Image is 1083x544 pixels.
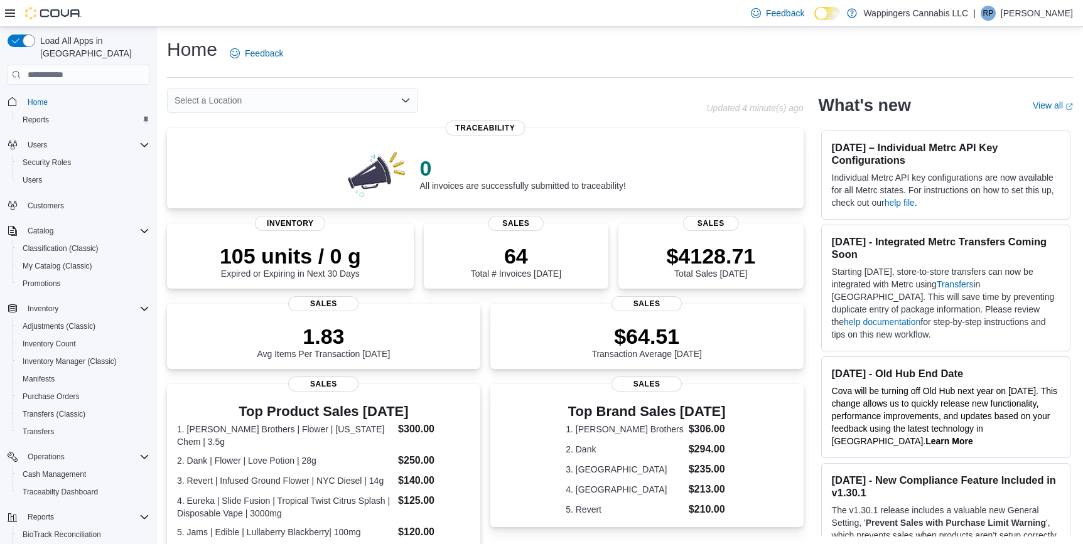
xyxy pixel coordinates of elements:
span: Customers [23,198,149,213]
p: Individual Metrc API key configurations are now available for all Metrc states. For instructions ... [832,171,1060,209]
a: help file [885,198,915,208]
dd: $140.00 [398,473,470,488]
svg: External link [1065,103,1073,110]
span: Transfers [23,427,54,437]
div: Transaction Average [DATE] [591,324,702,359]
button: Operations [3,448,154,466]
button: Inventory [3,300,154,317]
a: Feedback [746,1,809,26]
a: Adjustments (Classic) [18,319,100,334]
button: Operations [23,449,70,464]
dt: 4. Eureka | Slide Fusion | Tropical Twist Citrus Splash | Disposable Vape | 3000mg [177,494,393,520]
a: Inventory Manager (Classic) [18,354,122,369]
div: Ripal Patel [981,6,996,21]
span: Inventory Count [18,336,149,351]
dd: $250.00 [398,453,470,468]
span: Inventory [28,304,58,314]
button: Open list of options [401,95,411,105]
button: Purchase Orders [13,388,154,405]
dt: 2. Dank [566,443,684,456]
a: Users [18,173,47,188]
dt: 4. [GEOGRAPHIC_DATA] [566,483,684,496]
span: Manifests [23,374,55,384]
span: Users [23,137,149,152]
p: Wappingers Cannabis LLC [863,6,968,21]
h3: [DATE] - New Compliance Feature Included in v1.30.1 [832,474,1060,499]
span: Customers [28,201,64,211]
h3: [DATE] - Integrated Metrc Transfers Coming Soon [832,235,1060,260]
span: Reports [23,115,49,125]
span: Operations [28,452,65,462]
dt: 1. [PERSON_NAME] Brothers | Flower | [US_STATE] Chem | 3.5g [177,423,393,448]
span: Reports [18,112,149,127]
span: Reports [28,512,54,522]
button: Catalog [3,222,154,240]
span: Users [18,173,149,188]
span: Users [28,140,47,150]
dd: $300.00 [398,422,470,437]
a: Purchase Orders [18,389,85,404]
p: 0 [419,156,625,181]
p: 1.83 [257,324,390,349]
dt: 3. [GEOGRAPHIC_DATA] [566,463,684,476]
span: Adjustments (Classic) [23,321,95,331]
span: Inventory Manager (Classic) [23,356,117,366]
dt: 5. Revert [566,503,684,516]
span: Cash Management [23,469,86,479]
div: All invoices are successfully submitted to traceability! [419,156,625,191]
button: Adjustments (Classic) [13,317,154,335]
a: help documentation [844,317,920,327]
span: Sales [288,376,358,392]
p: [PERSON_NAME] [1001,6,1073,21]
span: Manifests [18,371,149,387]
h1: Home [167,37,217,62]
p: 64 [471,243,561,269]
span: Catalog [23,223,149,238]
a: BioTrack Reconciliation [18,527,106,542]
a: Customers [23,198,69,213]
span: Sales [488,216,544,231]
span: Dark Mode [814,20,815,21]
h2: What's new [819,95,911,115]
span: My Catalog (Classic) [23,261,92,271]
a: Inventory Count [18,336,81,351]
span: Transfers [18,424,149,439]
input: Dark Mode [814,7,841,20]
span: Catalog [28,226,53,236]
button: Reports [3,508,154,526]
button: Classification (Classic) [13,240,154,257]
button: Customers [3,196,154,215]
div: Expired or Expiring in Next 30 Days [220,243,361,279]
strong: Prevent Sales with Purchase Limit Warning [866,518,1046,528]
span: Inventory Manager (Classic) [18,354,149,369]
span: Home [23,93,149,109]
a: Promotions [18,276,66,291]
dt: 2. Dank | Flower | Love Potion | 28g [177,454,393,467]
a: Transfers [18,424,59,439]
span: Traceability [445,120,525,136]
span: BioTrack Reconciliation [23,530,101,540]
a: Transfers [937,279,974,289]
span: Reports [23,509,149,525]
button: Users [13,171,154,189]
span: My Catalog (Classic) [18,259,149,274]
button: Manifests [13,370,154,388]
h3: Top Product Sales [DATE] [177,404,470,419]
span: Transfers (Classic) [18,407,149,422]
span: Purchase Orders [23,392,80,402]
span: Classification (Classic) [18,241,149,256]
span: Sales [612,376,682,392]
span: Load All Apps in [GEOGRAPHIC_DATA] [35,35,149,60]
button: My Catalog (Classic) [13,257,154,275]
a: Learn More [925,436,973,446]
button: Promotions [13,275,154,292]
span: Feedback [766,7,804,19]
span: Sales [612,296,682,311]
div: Total # Invoices [DATE] [471,243,561,279]
span: Traceabilty Dashboard [23,487,98,497]
dd: $306.00 [689,422,728,437]
dt: 5. Jams | Edible | Lullaberry Blackberry| 100mg [177,526,393,538]
img: Cova [25,7,82,19]
a: Feedback [225,41,288,66]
